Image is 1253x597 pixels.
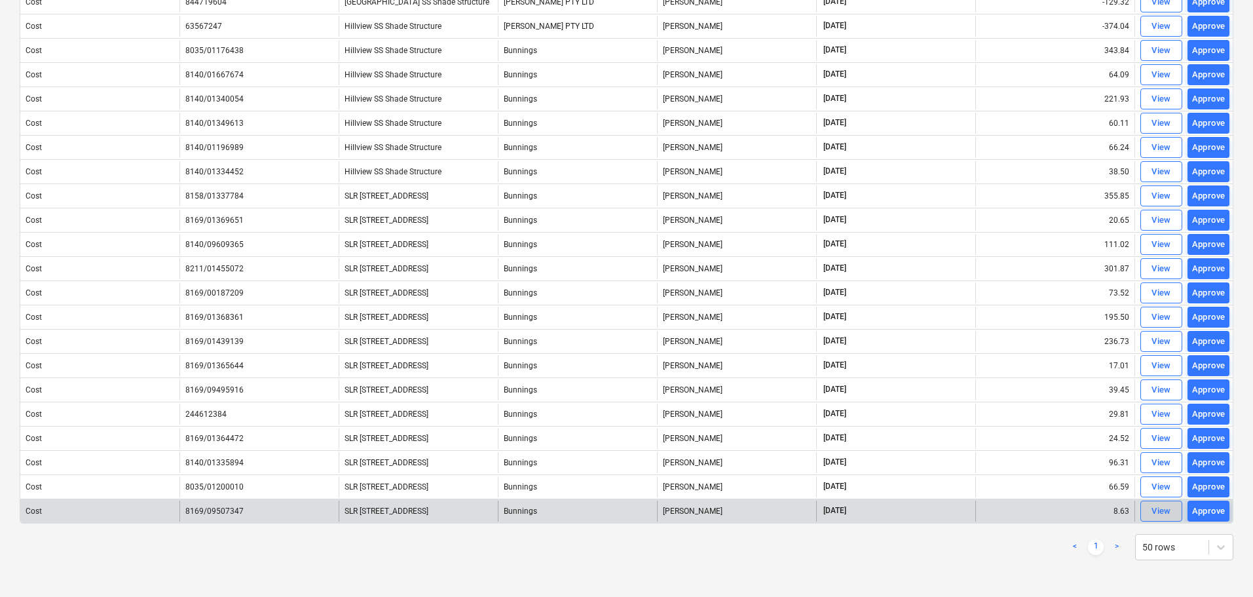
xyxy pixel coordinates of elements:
div: View [1151,286,1171,301]
span: Hillview SS Shade Structure [345,70,441,79]
div: Approve [1192,286,1225,301]
div: Bunnings [498,210,657,231]
div: 343.84 [975,40,1134,61]
div: Bunnings [498,307,657,328]
div: View [1151,310,1171,325]
div: View [1151,189,1171,204]
button: View [1140,404,1182,425]
div: 66.59 [975,476,1134,497]
div: View [1151,504,1171,519]
span: SLR 2 Millaroo Drive [345,191,428,201]
div: View [1151,237,1171,252]
div: 64.09 [975,64,1134,85]
button: Approve [1188,331,1229,352]
span: [DATE] [822,166,848,177]
span: [DATE] [822,408,848,419]
div: Approve [1192,504,1225,519]
div: Cost [26,240,42,249]
div: View [1151,19,1171,34]
div: 73.52 [975,282,1134,303]
div: View [1151,67,1171,83]
span: [DATE] [822,69,848,80]
button: View [1140,64,1182,85]
div: 8.63 [975,501,1134,522]
button: View [1140,113,1182,134]
div: 221.93 [975,88,1134,109]
div: Cost [26,288,42,298]
button: View [1140,501,1182,522]
div: 20.65 [975,210,1134,231]
div: Cost [26,70,42,79]
span: [DATE] [822,384,848,395]
span: Hillview SS Shade Structure [345,119,441,128]
span: Hillview SS Shade Structure [345,46,441,55]
span: SLR 2 Millaroo Drive [345,313,428,322]
span: SLR 2 Millaroo Drive [345,361,428,370]
div: Approve [1192,310,1225,325]
div: [PERSON_NAME] [657,331,816,352]
div: Approve [1192,67,1225,83]
span: [DATE] [822,20,848,31]
div: Bunnings [498,355,657,376]
div: View [1151,261,1171,277]
div: View [1151,213,1171,228]
button: Approve [1188,282,1229,303]
span: [DATE] [822,505,848,516]
span: Hillview SS Shade Structure [345,22,441,31]
div: 8169/09495916 [185,385,244,395]
button: View [1140,16,1182,37]
div: Approve [1192,164,1225,180]
button: Approve [1188,210,1229,231]
div: 8158/01337784 [185,191,244,201]
span: SLR 2 Millaroo Drive [345,337,428,346]
div: View [1151,431,1171,446]
span: [DATE] [822,45,848,56]
div: [PERSON_NAME] [657,307,816,328]
div: [PERSON_NAME] [657,355,816,376]
div: 355.85 [975,185,1134,206]
span: SLR 2 Millaroo Drive [345,240,428,249]
div: Approve [1192,116,1225,131]
span: [DATE] [822,481,848,492]
span: Hillview SS Shade Structure [345,94,441,104]
button: View [1140,282,1182,303]
div: Approve [1192,407,1225,422]
div: View [1151,164,1171,180]
span: SLR 2 Millaroo Drive [345,288,428,298]
span: [DATE] [822,117,848,128]
div: Cost [26,361,42,370]
div: Bunnings [498,428,657,449]
button: View [1140,137,1182,158]
button: Approve [1188,137,1229,158]
button: Approve [1188,428,1229,449]
div: View [1151,43,1171,58]
button: View [1140,258,1182,279]
button: View [1140,428,1182,449]
div: Bunnings [498,40,657,61]
button: Approve [1188,355,1229,376]
button: Approve [1188,40,1229,61]
div: Approve [1192,92,1225,107]
div: Approve [1192,213,1225,228]
div: View [1151,480,1171,495]
button: View [1140,40,1182,61]
div: Bunnings [498,161,657,182]
div: 8140/01349613 [185,119,244,128]
div: Cost [26,216,42,225]
span: SLR 2 Millaroo Drive [345,410,428,419]
button: Approve [1188,16,1229,37]
span: SLR 2 Millaroo Drive [345,507,428,516]
div: 17.01 [975,355,1134,376]
span: SLR 2 Millaroo Drive [345,385,428,395]
div: 8169/01365644 [185,361,244,370]
div: 24.52 [975,428,1134,449]
div: Approve [1192,43,1225,58]
div: Bunnings [498,64,657,85]
div: 8169/09507347 [185,507,244,516]
div: 111.02 [975,234,1134,255]
div: Approve [1192,237,1225,252]
div: Cost [26,482,42,491]
div: 8140/01196989 [185,143,244,152]
button: View [1140,185,1182,206]
div: Cost [26,337,42,346]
